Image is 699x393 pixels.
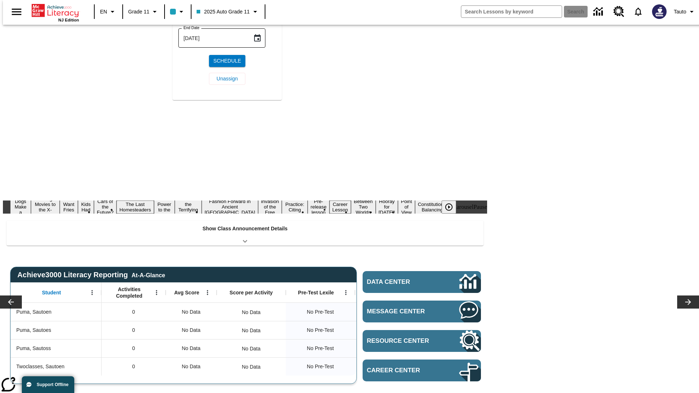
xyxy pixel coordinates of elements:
span: Avg Score [174,289,199,296]
button: Grade: Grade 11, Select a grade [125,5,162,18]
button: Slide 13 Career Lesson [329,201,351,214]
button: Slide 9 Fashion Forward in Ancient Rome [202,198,258,216]
div: No Data, Twoclasses, Sautoen [166,357,217,376]
div: heroCarouselPause [442,204,487,210]
span: No Data [178,341,204,356]
div: No Data, Puma, Sautoen [166,303,217,321]
div: No Data, Puma, Sautoes [166,321,217,339]
button: Open Menu [340,287,351,298]
button: Slide 7 Solar Power to the People [154,195,175,219]
button: Play [442,201,456,214]
span: Schedule [213,57,241,65]
button: Slide 16 Point of View [398,198,415,216]
button: Slide 3 Do You Want Fries With That? [60,190,78,225]
span: NJ Edition [58,18,79,22]
button: Slide 15 Hooray for Constitution Day! [376,198,398,216]
div: 0, Puma, Sautoes [102,321,166,339]
button: Profile/Settings [671,5,699,18]
button: Open Menu [87,287,98,298]
span: Pre-Test Lexile [298,289,334,296]
label: End Date [183,25,200,31]
span: Data Center [367,278,435,286]
span: Activities Completed [105,286,153,299]
body: Maximum 600 characters Press Escape to exit toolbar Press Alt + F10 to reach toolbar [3,6,106,12]
button: Open Menu [202,287,213,298]
button: Slide 8 Attack of the Terrifying Tomatoes [175,195,202,219]
button: Slide 17 The Constitution's Balancing Act [415,195,450,219]
span: Puma, Sautoes [16,326,51,334]
a: Resource Center, Will open in new tab [363,330,481,352]
button: Open Menu [151,287,162,298]
button: Support Offline [22,376,74,393]
div: No Data, Puma, Sautoes [238,323,264,338]
div: Play [442,201,463,214]
button: Slide 10 The Invasion of the Free CD [258,192,282,222]
button: Open side menu [6,1,27,23]
a: Resource Center, Will open in new tab [609,2,629,21]
button: Slide 6 The Last Homesteaders [116,201,154,214]
button: Schedule [209,55,245,67]
div: 0, Puma, Sautoss [102,339,166,357]
span: Grade 11 [128,8,149,16]
span: No Data [178,323,204,338]
span: Resource Center [367,337,438,345]
a: Home [32,3,79,18]
span: Career Center [367,367,438,374]
a: Message Center [363,301,481,322]
button: Slide 11 Mixed Practice: Citing Evidence [282,195,308,219]
button: Select a new avatar [648,2,671,21]
span: No Pre-Test, Puma, Sautoss [307,345,334,352]
button: Slide 1 Diving Dogs Make a Splash [10,192,31,222]
span: 0 [132,345,135,352]
a: Notifications [629,2,648,21]
button: Slide 2 Taking Movies to the X-Dimension [31,195,60,219]
div: 0, Twoclasses, Sautoen [102,357,166,376]
span: Tauto [674,8,686,16]
div: No Data, Puma, Sautoss [166,339,217,357]
span: Student [42,289,61,296]
span: Twoclasses, Sautoen [16,363,64,370]
span: No Pre-Test, Puma, Sautoen [307,308,334,316]
span: Achieve3000 Literacy Reporting [17,271,165,279]
div: Show Class Announcement Details [7,221,483,246]
span: Puma, Sautoen [16,308,52,316]
button: Slide 12 Pre-release lesson [308,198,329,216]
a: Data Center [363,271,481,293]
span: 0 [132,363,135,370]
span: EN [100,8,107,16]
span: Puma, Sautoss [16,345,51,352]
button: Class: 2025 Auto Grade 11, Select your class [194,5,262,18]
span: Message Center [367,308,438,315]
span: 2025 Auto Grade 11 [197,8,249,16]
a: Data Center [589,2,609,22]
span: 0 [132,326,135,334]
p: Show Class Announcement Details [202,225,288,233]
button: Slide 5 Cars of the Future? [94,198,116,216]
button: Slide 14 Between Two Worlds [351,198,376,216]
span: Score per Activity [230,289,273,296]
div: Home [32,3,79,22]
div: No Data, Twoclasses, Sautoen [238,360,264,374]
span: No Data [178,359,204,374]
div: No Data, Puma, Sautoen [238,305,264,319]
div: At-A-Glance [131,271,165,279]
button: Lesson carousel, Next [677,295,699,309]
span: No Pre-Test, Puma, Sautoes [307,326,334,334]
a: Career Center [363,360,481,381]
span: 0 [132,308,135,316]
img: Avatar [652,4,667,19]
button: Slide 4 Dirty Jobs Kids Had To Do [78,190,94,225]
button: Unassign [209,73,245,85]
span: No Pre-Test, Twoclasses, Sautoen [307,363,334,370]
input: MMMM-DD-YYYY [178,28,247,48]
button: Language: EN, Select a language [97,5,120,18]
div: No Data, Puma, Sautoss [238,341,264,356]
span: Unassign [217,75,238,83]
span: No Data [178,305,204,319]
div: 0, Puma, Sautoen [102,303,166,321]
span: Support Offline [37,382,68,387]
input: search field [461,6,562,17]
button: Class color is light blue. Change class color [167,5,189,18]
button: Choose date, selected date is Aug 22, 2025 [250,31,265,45]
